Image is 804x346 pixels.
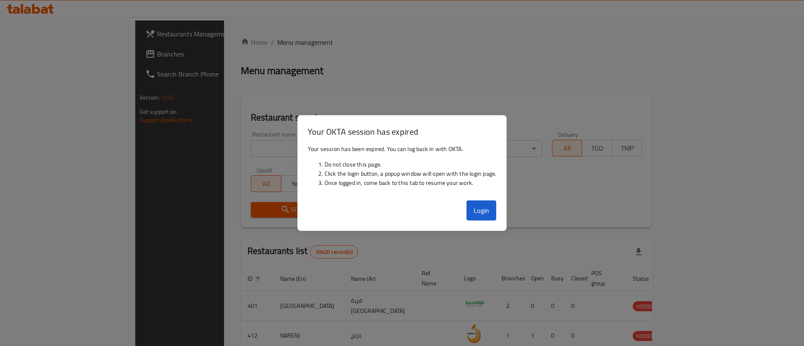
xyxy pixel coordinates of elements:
div: Your session has been expired. You can log back in with OKTA. [298,141,507,197]
li: Once logged in, come back to this tab to resume your work. [325,178,497,187]
h3: Your OKTA session has expired [308,126,497,138]
li: Click the login button, a popup window will open with the login page. [325,169,497,178]
li: Do not close this page. [325,160,497,169]
button: Login [466,200,497,220]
